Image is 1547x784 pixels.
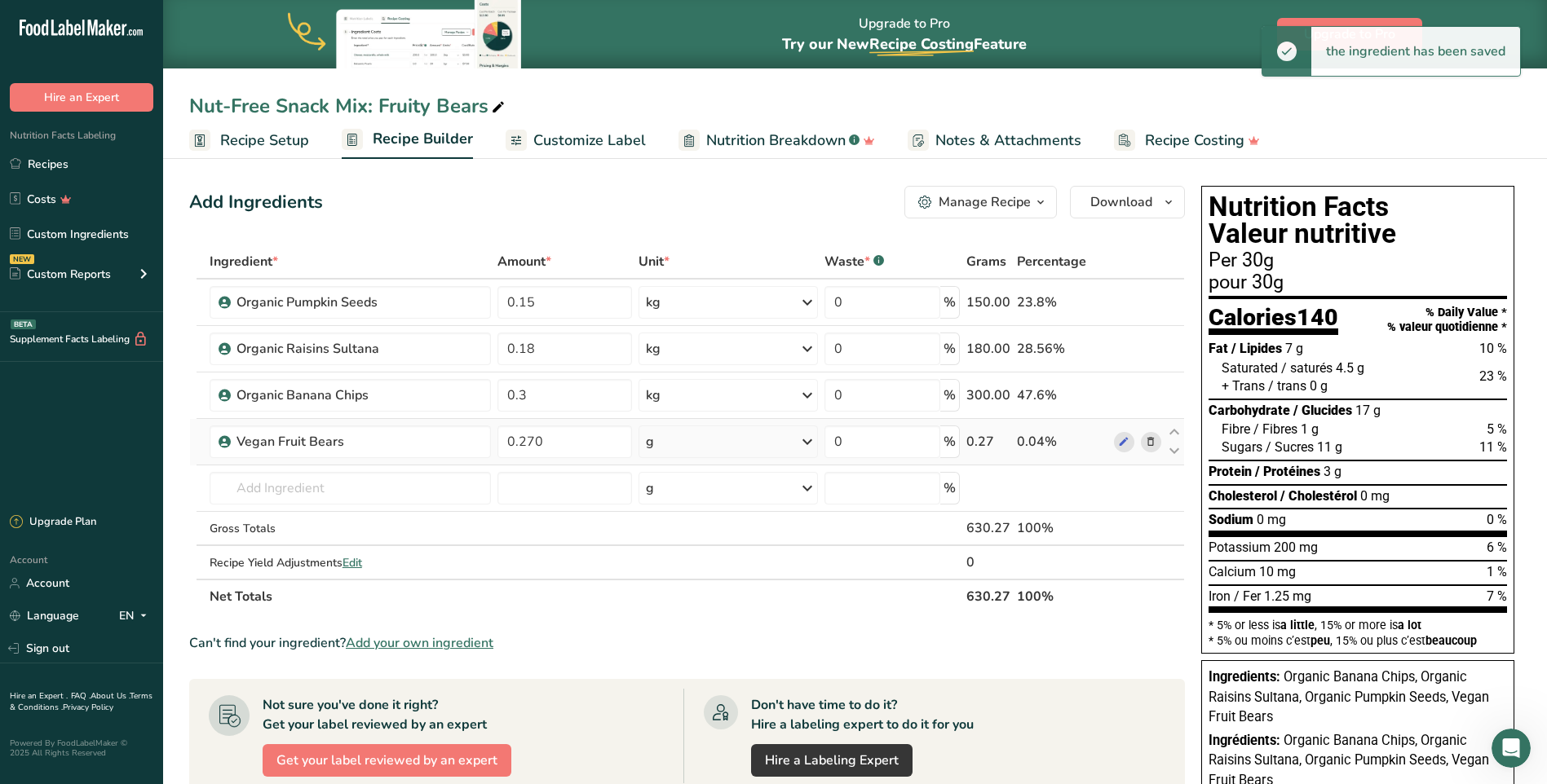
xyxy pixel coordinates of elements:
a: Hire a Labeling Expert [751,744,913,777]
a: FAQ . [71,690,91,702]
span: / Cholestérol [1280,488,1357,504]
span: 4.5 g [1336,360,1364,376]
span: Percentage [1017,252,1086,271]
span: 23 % [1479,368,1507,384]
span: / Sucres [1266,439,1314,455]
div: BETA [11,319,36,329]
div: Upgrade Plan [10,514,96,531]
span: Fat [1209,341,1228,356]
span: Saturated [1222,360,1278,376]
span: / trans [1268,378,1306,394]
span: Notes & Attachments [935,130,1081,152]
span: Edit [343,555,362,570]
span: Ingrédients: [1209,733,1280,748]
div: 47.6% [1017,385,1107,405]
span: Potassium [1209,540,1271,555]
span: peu [1311,634,1330,647]
div: EN [119,606,153,626]
button: Hire an Expert [10,83,153,112]
a: Privacy Policy [63,702,113,713]
span: beaucoup [1425,634,1477,647]
button: Download [1070,186,1185,218]
span: 0 g [1310,378,1328,394]
span: 17 g [1355,403,1381,418]
span: 11 g [1317,439,1342,455]
th: 630.27 [963,579,1014,613]
span: Sugars [1222,439,1262,455]
span: Customize Label [533,130,646,152]
span: 11 % [1479,439,1507,455]
span: Ingredient [210,252,278,271]
span: 1 % [1487,564,1507,579]
div: Waste [824,252,884,271]
div: kg [646,385,661,405]
span: Carbohydrate [1209,403,1290,418]
button: Get your label reviewed by an expert [263,744,511,777]
div: 100% [1017,518,1107,538]
span: Organic Banana Chips, Organic Raisins Sultana, Organic Pumpkin Seeds, Vegan Fruit Bears [1209,669,1489,725]
a: Language [10,601,79,630]
div: Upgrade to Pro [782,1,1027,68]
a: Hire an Expert . [10,690,68,702]
span: Upgrade to Pro [1304,24,1395,44]
div: * 5% ou moins c’est , 15% ou plus c’est [1209,635,1507,646]
span: / Fibres [1253,421,1297,437]
span: 0 mg [1257,512,1286,527]
span: Fibre [1222,421,1250,437]
a: Customize Label [506,122,646,159]
span: / Lipides [1231,341,1282,356]
div: Recipe Yield Adjustments [210,554,491,571]
span: 200 mg [1274,540,1318,555]
div: Custom Reports [10,266,111,283]
span: 10 % [1479,341,1507,356]
div: NEW [10,254,34,264]
span: Grams [966,252,1006,271]
span: Unit [639,252,670,271]
div: kg [646,339,661,359]
span: 0 mg [1360,488,1390,504]
div: Calories [1209,306,1338,336]
span: Protein [1209,464,1252,479]
div: the ingredient has been saved [1311,27,1520,76]
span: Recipe Costing [869,34,974,54]
span: Get your label reviewed by an expert [276,751,497,770]
div: Add Ingredients [189,189,323,216]
span: 1.25 mg [1264,588,1311,604]
a: Terms & Conditions . [10,690,152,713]
span: Recipe Setup [220,130,309,152]
th: 100% [1014,579,1111,613]
a: Recipe Builder [342,121,473,160]
a: Recipe Costing [1114,122,1260,159]
span: a little [1280,619,1315,632]
div: Organic Pumpkin Seeds [236,293,440,312]
span: / saturés [1281,360,1333,376]
div: Manage Recipe [939,192,1031,212]
div: 23.8% [1017,293,1107,312]
div: 630.27 [966,518,1010,538]
span: / Fer [1234,588,1261,604]
a: About Us . [91,690,130,702]
div: 0.27 [966,432,1010,451]
input: Add Ingredient [210,472,491,504]
a: Nutrition Breakdown [678,122,875,159]
span: Nutrition Breakdown [706,130,846,152]
span: 0 % [1487,512,1507,527]
a: Recipe Setup [189,122,309,159]
div: 0 [966,553,1010,572]
div: g [646,432,654,451]
div: kg [646,293,661,312]
div: Organic Raisins Sultana [236,339,440,359]
div: Not sure you've done it right? Get your label reviewed by an expert [263,695,487,734]
div: Gross Totals [210,520,491,537]
span: 1 g [1301,421,1319,437]
iframe: Intercom live chat [1492,729,1531,768]
span: Add your own ingredient [346,633,493,653]
span: Recipe Costing [1145,130,1244,152]
span: 7 % [1487,588,1507,604]
div: % Daily Value * % valeur quotidienne * [1387,306,1507,334]
button: Manage Recipe [904,186,1057,218]
span: Cholesterol [1209,488,1277,504]
span: 5 % [1487,421,1507,437]
div: 28.56% [1017,339,1107,359]
span: 3 g [1324,464,1341,479]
